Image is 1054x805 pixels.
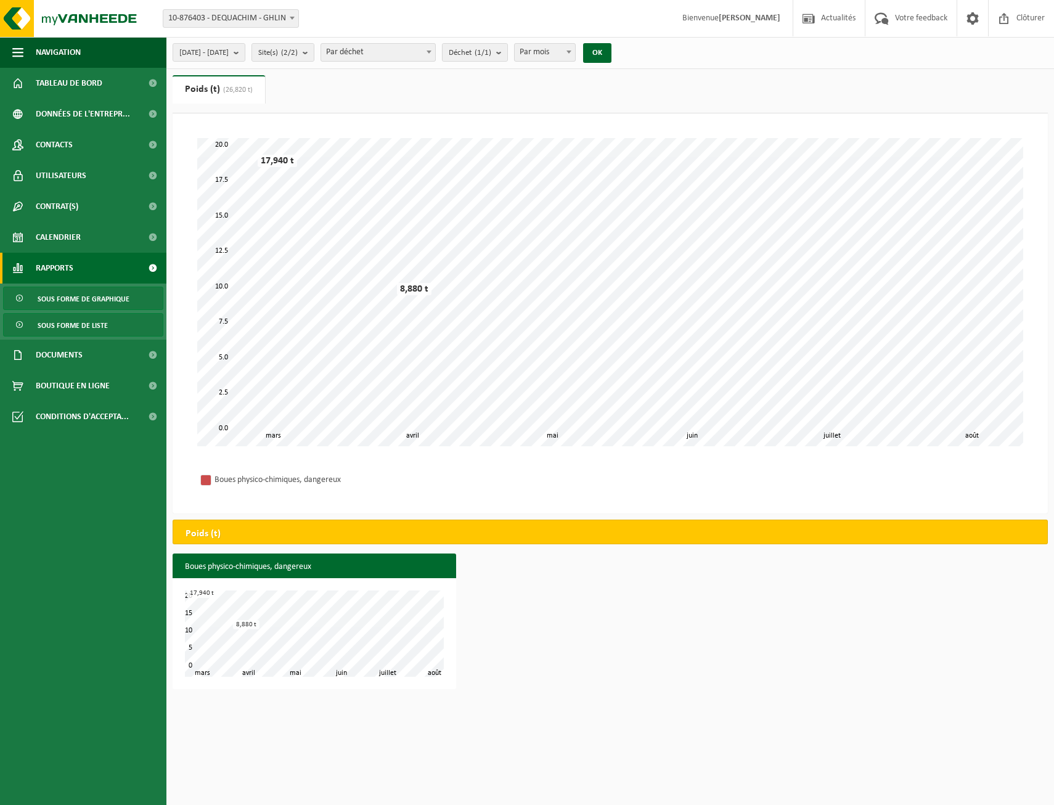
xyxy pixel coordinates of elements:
span: Par déchet [321,43,436,62]
span: Utilisateurs [36,160,86,191]
span: Navigation [36,37,81,68]
span: Sous forme de liste [38,314,108,337]
span: Par mois [514,43,576,62]
span: Par mois [515,44,575,61]
h2: Poids (t) [173,520,233,547]
span: Site(s) [258,44,298,62]
a: Poids (t) [173,75,265,104]
h3: Boues physico-chimiques, dangereux [173,554,456,581]
span: Contrat(s) [36,191,78,222]
span: (26,820 t) [220,86,253,94]
button: OK [583,43,611,63]
span: Sous forme de graphique [38,287,129,311]
span: Déchet [449,44,491,62]
div: 8,880 t [397,283,431,295]
count: (2/2) [281,49,298,57]
span: 10-876403 - DEQUACHIM - GHLIN [163,9,299,28]
button: [DATE] - [DATE] [173,43,245,62]
span: Conditions d'accepta... [36,401,129,432]
strong: [PERSON_NAME] [719,14,780,23]
count: (1/1) [475,49,491,57]
button: Déchet(1/1) [442,43,508,62]
div: 17,940 t [258,155,297,167]
span: Calendrier [36,222,81,253]
span: Contacts [36,129,73,160]
span: Données de l'entrepr... [36,99,130,129]
span: Rapports [36,253,73,284]
span: Tableau de bord [36,68,102,99]
button: Site(s)(2/2) [251,43,314,62]
div: 17,940 t [187,589,217,598]
span: Documents [36,340,83,370]
div: 8,880 t [233,620,259,629]
a: Sous forme de liste [3,313,163,337]
span: Par déchet [321,44,435,61]
div: Boues physico-chimiques, dangereux [214,472,375,488]
a: Sous forme de graphique [3,287,163,310]
span: 10-876403 - DEQUACHIM - GHLIN [163,10,298,27]
span: Boutique en ligne [36,370,110,401]
span: [DATE] - [DATE] [179,44,229,62]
